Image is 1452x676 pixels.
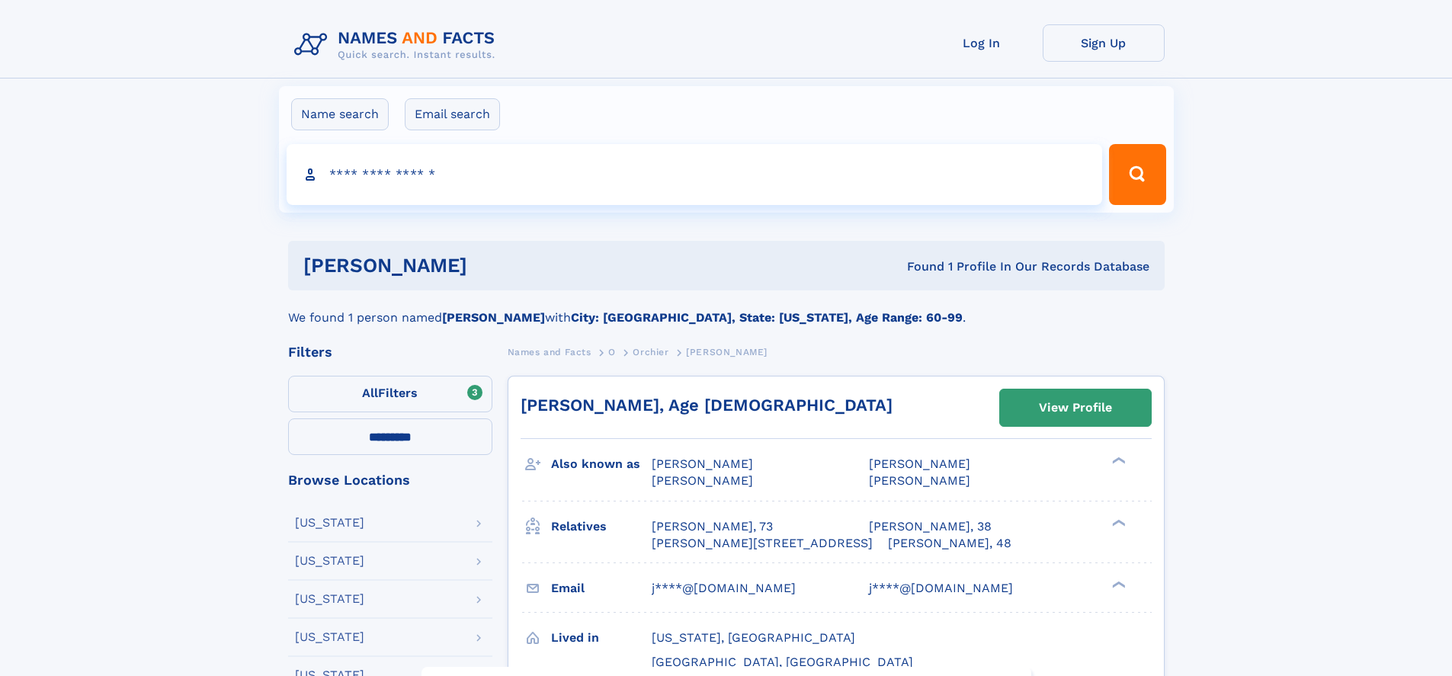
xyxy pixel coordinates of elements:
[687,258,1149,275] div: Found 1 Profile In Our Records Database
[362,386,378,400] span: All
[303,256,688,275] h1: [PERSON_NAME]
[869,457,970,471] span: [PERSON_NAME]
[1039,390,1112,425] div: View Profile
[442,310,545,325] b: [PERSON_NAME]
[288,24,508,66] img: Logo Names and Facts
[652,535,873,552] a: [PERSON_NAME][STREET_ADDRESS]
[1109,144,1165,205] button: Search Button
[571,310,963,325] b: City: [GEOGRAPHIC_DATA], State: [US_STATE], Age Range: 60-99
[1108,579,1127,589] div: ❯
[921,24,1043,62] a: Log In
[291,98,389,130] label: Name search
[633,342,668,361] a: Orchier
[652,518,773,535] a: [PERSON_NAME], 73
[288,473,492,487] div: Browse Locations
[551,514,652,540] h3: Relatives
[1000,389,1151,426] a: View Profile
[652,457,753,471] span: [PERSON_NAME]
[295,631,364,643] div: [US_STATE]
[288,290,1165,327] div: We found 1 person named with .
[608,347,616,357] span: O
[551,451,652,477] h3: Also known as
[295,555,364,567] div: [US_STATE]
[652,655,913,669] span: [GEOGRAPHIC_DATA], [GEOGRAPHIC_DATA]
[869,518,992,535] a: [PERSON_NAME], 38
[405,98,500,130] label: Email search
[287,144,1103,205] input: search input
[295,593,364,605] div: [US_STATE]
[869,473,970,488] span: [PERSON_NAME]
[551,625,652,651] h3: Lived in
[1108,517,1127,527] div: ❯
[521,396,893,415] a: [PERSON_NAME], Age [DEMOGRAPHIC_DATA]
[288,376,492,412] label: Filters
[1108,456,1127,466] div: ❯
[551,575,652,601] h3: Email
[652,473,753,488] span: [PERSON_NAME]
[288,345,492,359] div: Filters
[508,342,591,361] a: Names and Facts
[1043,24,1165,62] a: Sign Up
[633,347,668,357] span: Orchier
[652,630,855,645] span: [US_STATE], [GEOGRAPHIC_DATA]
[686,347,768,357] span: [PERSON_NAME]
[888,535,1011,552] a: [PERSON_NAME], 48
[295,517,364,529] div: [US_STATE]
[608,342,616,361] a: O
